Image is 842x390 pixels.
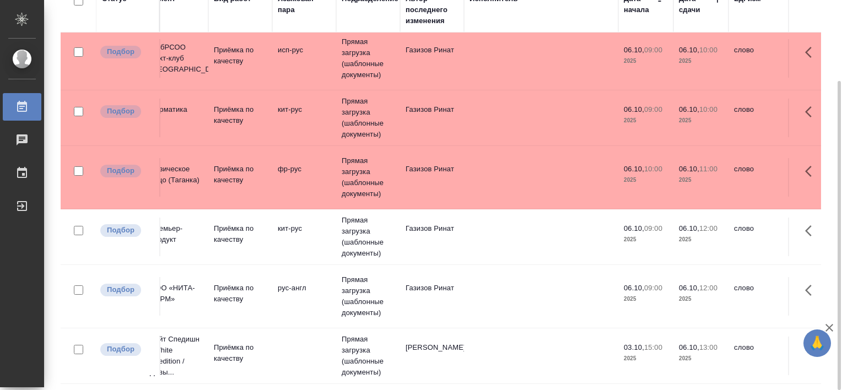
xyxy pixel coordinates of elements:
[624,353,668,364] p: 2025
[214,45,267,67] p: Приёмка по качеству
[644,105,662,113] p: 09:00
[99,104,154,119] div: Можно подбирать исполнителей
[679,353,723,364] p: 2025
[214,283,267,305] p: Приёмка по качеству
[400,158,464,197] td: Газизов Ринат
[679,343,699,351] p: 06.10,
[699,343,717,351] p: 13:00
[150,104,203,115] p: Фарматика
[107,344,134,355] p: Подбор
[679,165,699,173] p: 06.10,
[99,45,154,59] div: Можно подбирать исполнителей
[728,99,792,137] td: слово
[679,284,699,292] p: 06.10,
[798,277,825,304] button: Здесь прячутся важные кнопки
[624,115,668,126] p: 2025
[214,164,267,186] p: Приёмка по качеству
[336,150,400,205] td: Прямая загрузка (шаблонные документы)
[728,337,792,375] td: слово
[808,332,827,355] span: 🙏
[336,31,400,86] td: Прямая загрузка (шаблонные документы)
[624,343,644,351] p: 03.10,
[400,99,464,137] td: Газизов Ринат
[336,90,400,145] td: Прямая загрузка (шаблонные документы)
[798,99,825,125] button: Здесь прячутся важные кнопки
[336,269,400,324] td: Прямая загрузка (шаблонные документы)
[336,209,400,264] td: Прямая загрузка (шаблонные документы)
[214,342,267,364] p: Приёмка по качеству
[679,46,699,54] p: 06.10,
[400,337,464,375] td: [PERSON_NAME]
[624,284,644,292] p: 06.10,
[400,218,464,256] td: Газизов Ринат
[107,106,134,117] p: Подбор
[624,224,644,232] p: 06.10,
[798,39,825,66] button: Здесь прячутся важные кнопки
[150,223,203,245] p: Премьер-продукт
[679,294,723,305] p: 2025
[624,234,668,245] p: 2025
[336,328,400,383] td: Прямая загрузка (шаблонные документы)
[214,104,267,126] p: Приёмка по качеству
[728,158,792,197] td: слово
[644,46,662,54] p: 09:00
[400,277,464,316] td: Газизов Ринат
[699,46,717,54] p: 10:00
[699,224,717,232] p: 12:00
[798,158,825,185] button: Здесь прячутся важные кнопки
[99,283,154,297] div: Можно подбирать исполнителей
[644,165,662,173] p: 10:00
[624,46,644,54] p: 06.10,
[107,284,134,295] p: Подбор
[150,334,203,378] p: Вайт Спедишн / White Spedition / Давы...
[99,223,154,238] div: Можно подбирать исполнителей
[107,225,134,236] p: Подбор
[644,284,662,292] p: 09:00
[624,165,644,173] p: 06.10,
[624,56,668,67] p: 2025
[679,56,723,67] p: 2025
[798,218,825,244] button: Здесь прячутся важные кнопки
[798,337,825,363] button: Здесь прячутся важные кнопки
[272,277,336,316] td: рус-англ
[99,342,154,357] div: Можно подбирать исполнителей
[272,218,336,256] td: кит-рус
[699,165,717,173] p: 11:00
[107,46,134,57] p: Подбор
[150,42,203,75] p: СПбРСОО «Яхт-клуб [GEOGRAPHIC_DATA]»
[728,39,792,78] td: слово
[679,224,699,232] p: 06.10,
[272,158,336,197] td: фр-рус
[624,105,644,113] p: 06.10,
[644,224,662,232] p: 09:00
[728,277,792,316] td: слово
[699,284,717,292] p: 12:00
[803,329,831,357] button: 🙏
[679,234,723,245] p: 2025
[150,283,203,305] p: ООО «НИТА-ФАРМ»
[624,175,668,186] p: 2025
[150,164,203,186] p: Физическое лицо (Таганка)
[272,39,336,78] td: исп-рус
[272,99,336,137] td: кит-рус
[107,165,134,176] p: Подбор
[644,343,662,351] p: 15:00
[699,105,717,113] p: 10:00
[679,115,723,126] p: 2025
[728,218,792,256] td: слово
[679,175,723,186] p: 2025
[400,39,464,78] td: Газизов Ринат
[679,105,699,113] p: 06.10,
[99,164,154,178] div: Можно подбирать исполнителей
[214,223,267,245] p: Приёмка по качеству
[624,294,668,305] p: 2025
